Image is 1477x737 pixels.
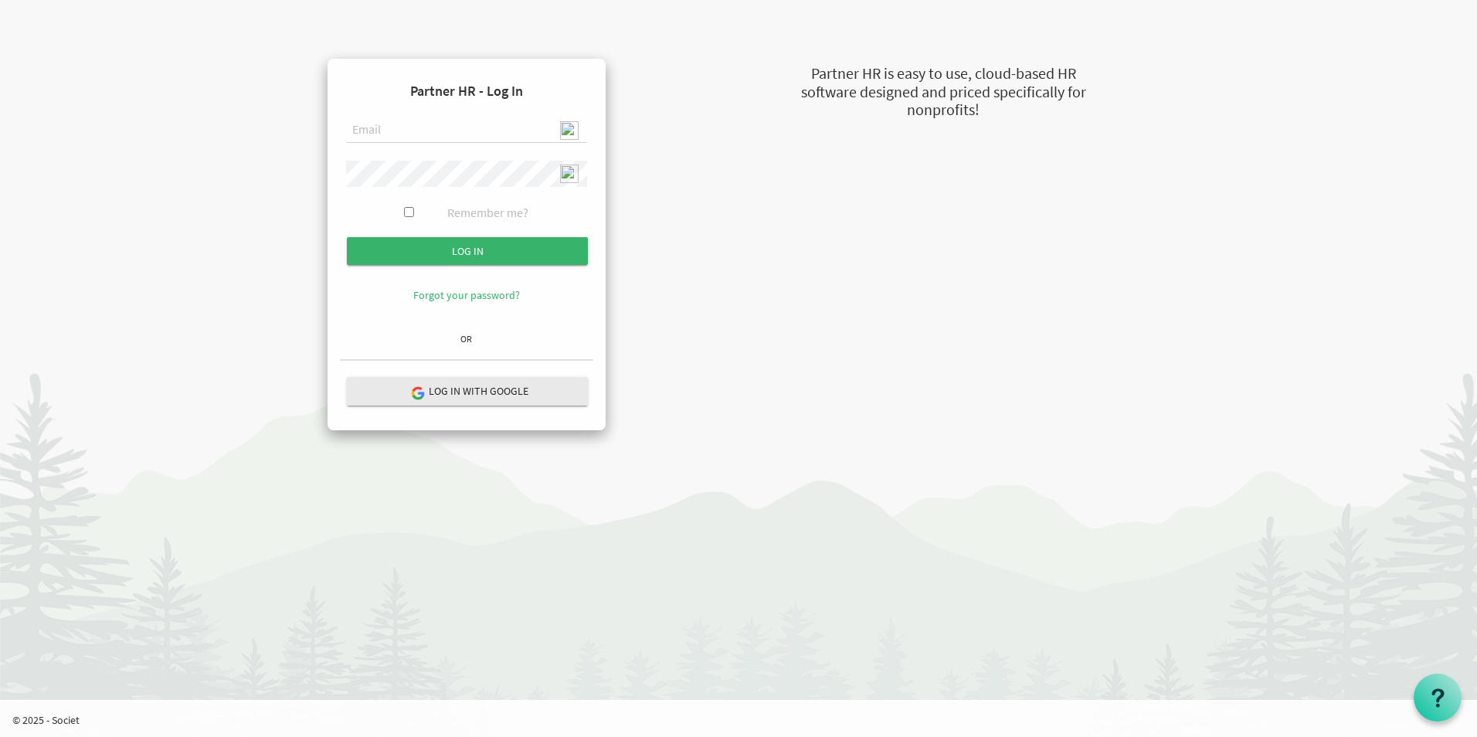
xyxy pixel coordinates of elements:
img: npw-badge-icon-locked.svg [560,165,579,183]
h4: Partner HR - Log In [340,71,593,111]
h6: OR [340,334,593,344]
label: Remember me? [447,204,528,222]
img: google-logo.png [410,385,424,399]
a: Forgot your password? [413,288,520,302]
div: software designed and priced specifically for [723,81,1163,104]
div: Partner HR is easy to use, cloud-based HR [723,63,1163,85]
img: npw-badge-icon-locked.svg [560,121,579,140]
input: Log in [347,237,588,265]
input: Email [346,117,587,144]
div: nonprofits! [723,99,1163,121]
button: Log in with Google [347,377,588,406]
p: © 2025 - Societ [12,712,1477,728]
